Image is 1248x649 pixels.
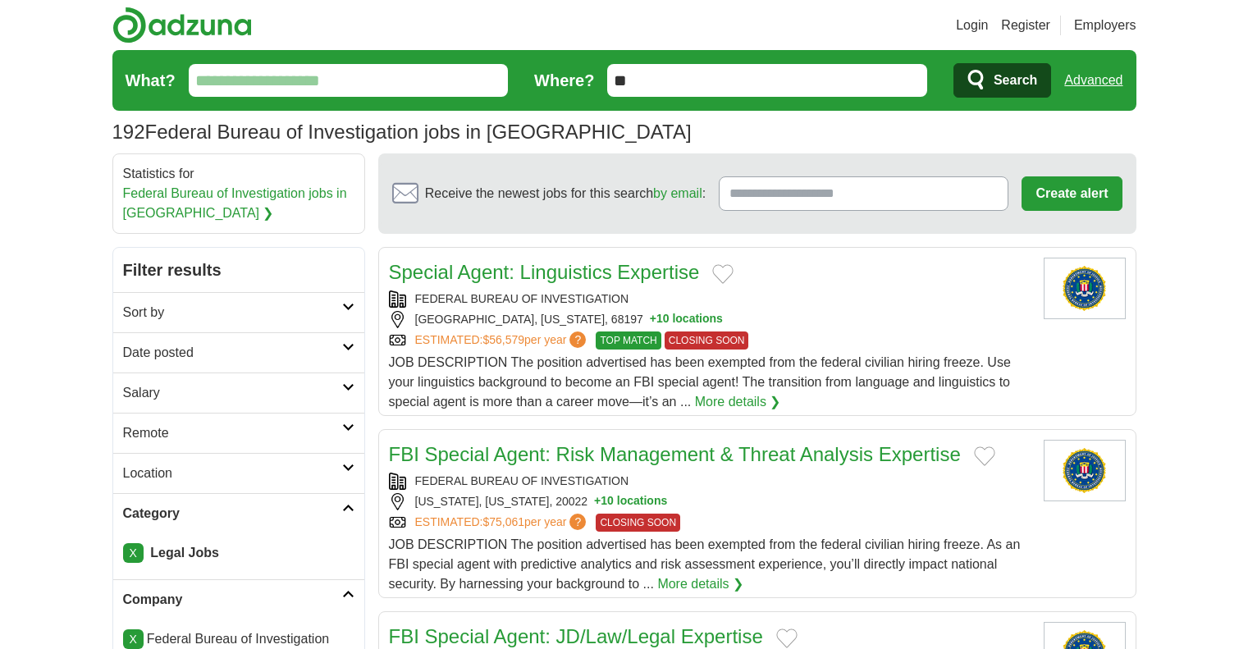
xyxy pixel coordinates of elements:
[123,629,144,649] a: X
[1044,258,1126,319] img: Federal Bureau of Investigation logo
[596,331,661,350] span: TOP MATCH
[569,514,586,530] span: ?
[123,343,342,363] h2: Date posted
[113,413,364,453] a: Remote
[389,261,700,283] a: Special Agent: Linguistics Expertise
[415,474,629,487] a: FEDERAL BUREAU OF INVESTIGATION
[596,514,680,532] span: CLOSING SOON
[123,504,342,523] h2: Category
[974,446,995,466] button: Add to favorite jobs
[1074,16,1136,35] a: Employers
[389,355,1011,409] span: JOB DESCRIPTION The position advertised has been exempted from the federal civilian hiring freeze...
[113,372,364,413] a: Salary
[650,311,656,328] span: +
[112,117,145,147] span: 192
[113,292,364,332] a: Sort by
[389,493,1031,510] div: [US_STATE], [US_STATE], 20022
[123,464,342,483] h2: Location
[415,292,629,305] a: FEDERAL BUREAU OF INVESTIGATION
[594,493,667,510] button: +10 locations
[113,332,364,372] a: Date posted
[389,311,1031,328] div: [GEOGRAPHIC_DATA], [US_STATE], 68197
[776,628,798,648] button: Add to favorite jobs
[389,443,961,465] a: FBI Special Agent: Risk Management & Threat Analysis Expertise
[425,184,706,203] span: Receive the newest jobs for this search :
[113,453,364,493] a: Location
[994,64,1037,97] span: Search
[695,392,781,412] a: More details ❯
[415,514,590,532] a: ESTIMATED:$75,061per year?
[482,333,524,346] span: $56,579
[534,68,594,93] label: Where?
[389,625,763,647] a: FBI Special Agent: JD/Law/Legal Expertise
[594,493,601,510] span: +
[126,68,176,93] label: What?
[569,331,586,348] span: ?
[123,186,347,220] a: Federal Bureau of Investigation jobs in [GEOGRAPHIC_DATA] ❯
[482,515,524,528] span: $75,061
[389,537,1021,591] span: JOB DESCRIPTION The position advertised has been exempted from the federal civilian hiring freeze...
[123,423,342,443] h2: Remote
[953,63,1051,98] button: Search
[1064,64,1122,97] a: Advanced
[123,164,354,223] div: Statistics for
[650,311,723,328] button: +10 locations
[415,331,590,350] a: ESTIMATED:$56,579per year?
[123,543,144,563] a: X
[123,590,342,610] h2: Company
[1044,440,1126,501] img: Federal Bureau of Investigation logo
[956,16,988,35] a: Login
[123,303,342,322] h2: Sort by
[1001,16,1050,35] a: Register
[712,264,734,284] button: Add to favorite jobs
[665,331,749,350] span: CLOSING SOON
[123,629,354,649] li: Federal Bureau of Investigation
[150,546,219,560] strong: Legal Jobs
[1022,176,1122,211] button: Create alert
[113,248,364,292] h2: Filter results
[112,121,692,143] h1: Federal Bureau of Investigation jobs in [GEOGRAPHIC_DATA]
[657,574,743,594] a: More details ❯
[112,7,252,43] img: Adzuna logo
[653,186,702,200] a: by email
[113,493,364,533] a: Category
[113,579,364,619] a: Company
[123,383,342,403] h2: Salary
